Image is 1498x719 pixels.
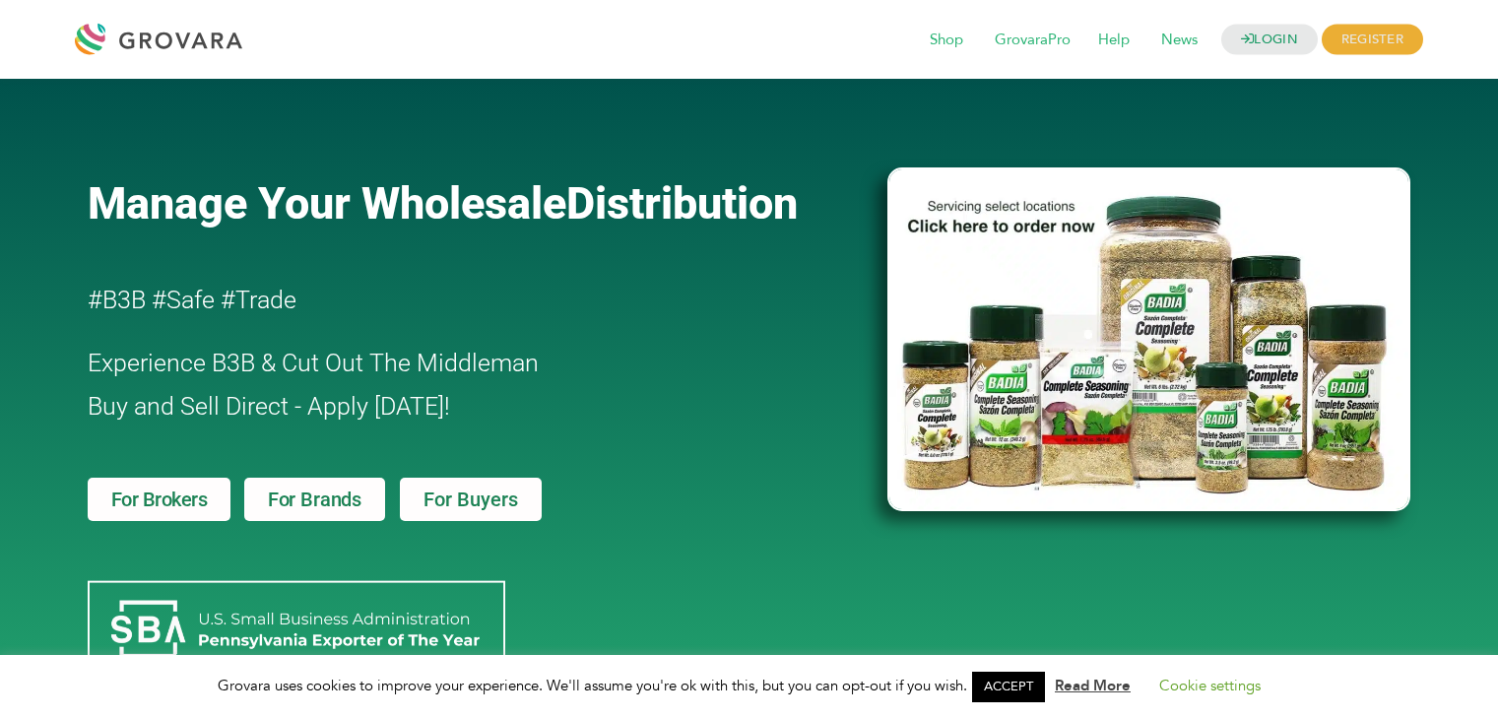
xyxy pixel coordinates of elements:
[981,22,1084,59] span: GrovaraPro
[88,478,231,521] a: For Brokers
[1322,25,1423,55] span: REGISTER
[88,177,566,229] span: Manage Your Wholesale
[244,478,385,521] a: For Brands
[916,22,977,59] span: Shop
[218,676,1280,695] span: Grovara uses cookies to improve your experience. We'll assume you're ok with this, but you can op...
[972,672,1045,702] a: ACCEPT
[566,177,798,229] span: Distribution
[268,490,361,509] span: For Brands
[1055,676,1131,695] a: Read More
[916,30,977,51] a: Shop
[88,177,856,229] a: Manage Your WholesaleDistribution
[111,490,208,509] span: For Brokers
[1147,22,1211,59] span: News
[1084,30,1143,51] a: Help
[88,392,450,421] span: Buy and Sell Direct - Apply [DATE]!
[88,279,775,322] h2: #B3B #Safe #Trade
[981,30,1084,51] a: GrovaraPro
[1221,25,1318,55] a: LOGIN
[1159,676,1261,695] a: Cookie settings
[423,490,518,509] span: For Buyers
[400,478,542,521] a: For Buyers
[1147,30,1211,51] a: News
[1084,22,1143,59] span: Help
[88,349,539,377] span: Experience B3B & Cut Out The Middleman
